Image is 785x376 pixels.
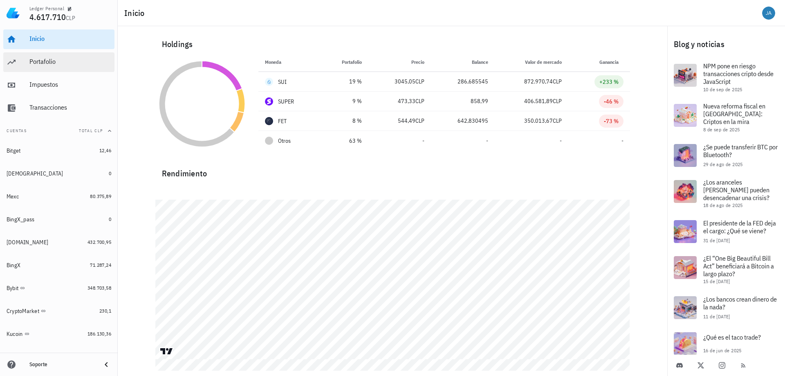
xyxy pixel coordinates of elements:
a: Charting by TradingView [159,347,174,355]
span: 406.581,89 [524,97,553,105]
div: [DEMOGRAPHIC_DATA] [7,170,63,177]
div: -73 % [604,117,619,125]
span: 15 de [DATE] [703,278,730,284]
span: CLP [415,78,424,85]
span: 0 [109,216,111,222]
span: CLP [415,117,424,124]
a: Nueva reforma fiscal en [GEOGRAPHIC_DATA]: Criptos en la mira 8 de sep de 2025 [667,97,785,137]
span: Otros [278,137,291,145]
button: CuentasTotal CLP [3,121,114,141]
div: Bitget [7,147,21,154]
div: 19 % [327,77,362,86]
th: Precio [368,52,431,72]
div: Mexc [7,193,19,200]
div: Portafolio [29,58,111,65]
span: CLP [553,117,562,124]
div: SUI [278,78,287,86]
div: BingX [7,262,20,269]
span: 16 de jun de 2025 [703,347,742,353]
span: 10 de sep de 2025 [703,86,742,92]
a: ¿Qué es el taco trade? 16 de jun de 2025 [667,326,785,362]
span: 348.703,58 [87,285,111,291]
a: Bitget 12,46 [3,141,114,160]
span: 8 de sep de 2025 [703,126,740,133]
a: El presidente de la FED deja el cargo: ¿Qué se viene? 31 de [DATE] [667,214,785,250]
div: 286,685545 [437,77,488,86]
span: Total CLP [79,128,103,133]
a: CryptoMarket 230,1 [3,301,114,321]
div: BingX_pass [7,216,35,223]
span: - [621,137,624,144]
div: 858,99 [437,97,488,106]
div: Inicio [29,35,111,43]
th: Balance [431,52,495,72]
th: Portafolio [320,52,368,72]
div: 8 % [327,117,362,125]
a: Kucoin 186.130,36 [3,324,114,344]
span: CLP [415,97,424,105]
div: FET-icon [265,117,273,125]
span: Ganancia [599,59,624,65]
a: ¿Los aranceles [PERSON_NAME] pueden desencadenar una crisis? 18 de ago de 2025 [667,173,785,214]
div: CryptoMarket [7,308,39,315]
span: 544,49 [398,117,415,124]
img: LedgiFi [7,7,20,20]
span: 71.287,24 [90,262,111,268]
div: Holdings [155,31,630,57]
span: 186.130,36 [87,331,111,337]
span: CLP [66,14,75,22]
span: - [486,137,488,144]
span: NPM pone en riesgo transacciones cripto desde JavaScript [703,62,774,86]
span: 3045,05 [395,78,415,85]
span: CLP [553,97,562,105]
a: ¿Se puede transferir BTC por Bluetooth? 29 de ago de 2025 [667,137,785,173]
a: Bybit 348.703,58 [3,278,114,298]
span: - [422,137,424,144]
div: 642,830495 [437,117,488,125]
div: SUI-icon [265,78,273,86]
a: ¿Los bancos crean dinero de la nada? 11 de [DATE] [667,290,785,326]
a: Transacciones [3,98,114,118]
div: +233 % [599,78,619,86]
span: 4.617.710 [29,11,66,23]
div: Soporte [29,361,95,368]
div: Rendimiento [155,160,630,180]
a: BingX 71.287,24 [3,255,114,275]
span: 80.375,89 [90,193,111,199]
a: ¿El “One Big Beautiful Bill Act” beneficiará a Bitcoin a largo plazo? 15 de [DATE] [667,250,785,290]
span: 473,33 [398,97,415,105]
span: ¿Los bancos crean dinero de la nada? [703,295,777,311]
a: NPM pone en riesgo transacciones cripto desde JavaScript 10 de sep de 2025 [667,57,785,97]
a: [DOMAIN_NAME] 432.700,95 [3,232,114,252]
div: avatar [762,7,775,20]
h1: Inicio [124,7,148,20]
div: Blog y noticias [667,31,785,57]
span: ¿Los aranceles [PERSON_NAME] pueden desencadenar una crisis? [703,178,769,202]
span: ¿El “One Big Beautiful Bill Act” beneficiará a Bitcoin a largo plazo? [703,254,774,278]
span: 12,46 [99,147,111,153]
div: SUPER-icon [265,97,273,106]
th: Valor de mercado [495,52,569,72]
div: Ledger Personal [29,5,64,12]
span: El presidente de la FED deja el cargo: ¿Qué se viene? [703,219,776,235]
div: Transacciones [29,104,111,111]
span: 31 de [DATE] [703,237,730,243]
a: Portafolio [3,52,114,72]
div: 63 % [327,137,362,145]
span: 432.700,95 [87,239,111,245]
span: CLP [553,78,562,85]
a: Impuestos [3,75,114,95]
div: FET [278,117,287,125]
span: ¿Se puede transferir BTC por Bluetooth? [703,143,778,159]
span: Nueva reforma fiscal en [GEOGRAPHIC_DATA]: Criptos en la mira [703,102,765,126]
span: 0 [109,170,111,176]
div: SUPER [278,97,294,106]
div: Kucoin [7,331,23,338]
span: 350.013,67 [524,117,553,124]
span: 872.970,74 [524,78,553,85]
div: [DOMAIN_NAME] [7,239,48,246]
a: Inicio [3,29,114,49]
span: 18 de ago de 2025 [703,202,743,208]
th: Moneda [258,52,321,72]
a: [DEMOGRAPHIC_DATA] 0 [3,164,114,183]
